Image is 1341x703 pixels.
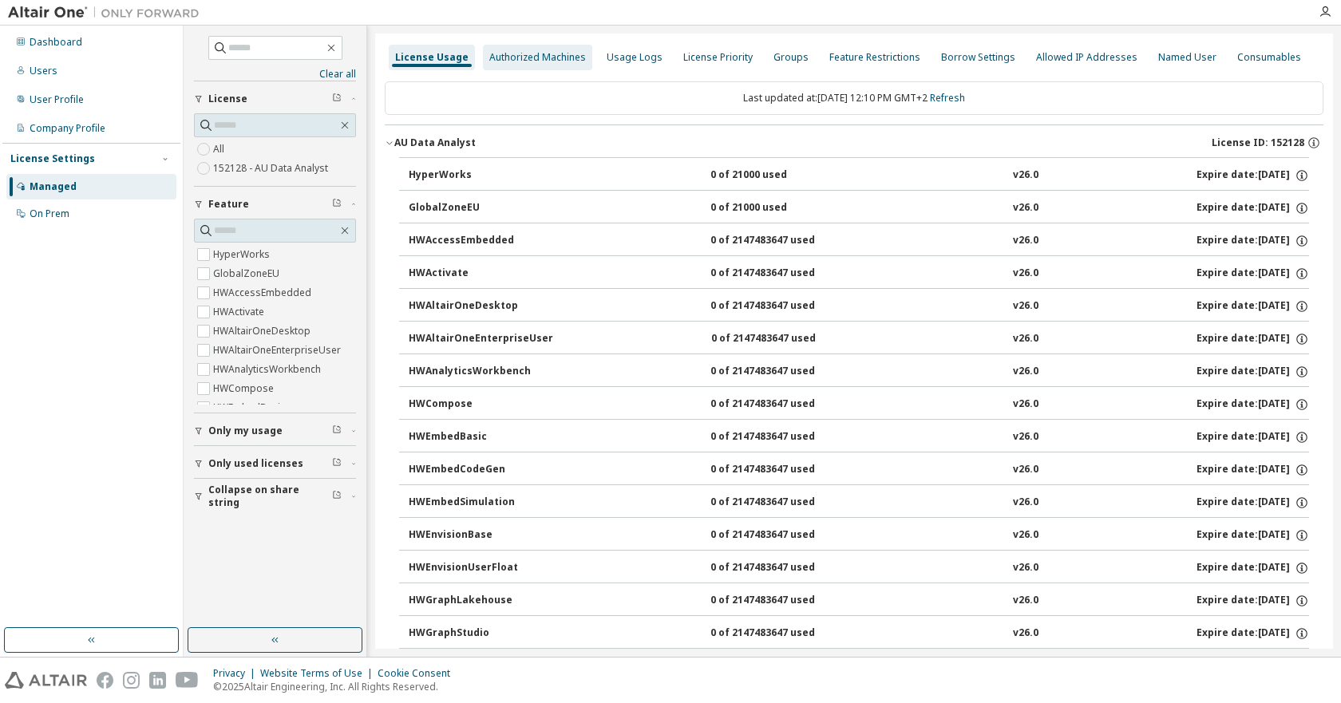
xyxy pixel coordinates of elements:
[409,267,552,281] div: HWActivate
[213,159,331,178] label: 152128 - AU Data Analyst
[1013,332,1038,346] div: v26.0
[409,397,552,412] div: HWCompose
[194,187,356,222] button: Feature
[332,425,342,437] span: Clear filter
[213,302,267,322] label: HWActivate
[409,528,552,543] div: HWEnvisionBase
[394,136,476,149] div: AU Data Analyst
[1197,528,1309,543] div: Expire date: [DATE]
[409,496,552,510] div: HWEmbedSimulation
[409,299,552,314] div: HWAltairOneDesktop
[1237,51,1301,64] div: Consumables
[1158,51,1216,64] div: Named User
[710,365,854,379] div: 0 of 2147483647 used
[332,93,342,105] span: Clear filter
[194,81,356,117] button: License
[213,398,288,417] label: HWEmbedBasic
[332,457,342,470] span: Clear filter
[1197,626,1309,641] div: Expire date: [DATE]
[1197,561,1309,575] div: Expire date: [DATE]
[1197,201,1309,215] div: Expire date: [DATE]
[409,518,1309,553] button: HWEnvisionBase0 of 2147483647 usedv26.0Expire date:[DATE]
[1197,397,1309,412] div: Expire date: [DATE]
[30,65,57,77] div: Users
[213,140,227,159] label: All
[260,667,378,680] div: Website Terms of Use
[1013,234,1038,248] div: v26.0
[710,430,854,444] div: 0 of 2147483647 used
[710,299,854,314] div: 0 of 2147483647 used
[710,463,854,477] div: 0 of 2147483647 used
[1197,594,1309,608] div: Expire date: [DATE]
[213,341,344,360] label: HWAltairOneEnterpriseUser
[208,457,303,470] span: Only used licenses
[213,245,273,264] label: HyperWorks
[213,264,283,283] label: GlobalZoneEU
[409,561,552,575] div: HWEnvisionUserFloat
[1013,496,1038,510] div: v26.0
[1197,267,1309,281] div: Expire date: [DATE]
[208,484,332,509] span: Collapse on share string
[1013,299,1038,314] div: v26.0
[489,51,586,64] div: Authorized Machines
[385,125,1323,160] button: AU Data AnalystLicense ID: 152128
[1013,365,1038,379] div: v26.0
[409,430,552,444] div: HWEmbedBasic
[1197,234,1309,248] div: Expire date: [DATE]
[1013,430,1038,444] div: v26.0
[1013,626,1038,641] div: v26.0
[213,379,277,398] label: HWCompose
[409,191,1309,226] button: GlobalZoneEU0 of 21000 usedv26.0Expire date:[DATE]
[409,332,553,346] div: HWAltairOneEnterpriseUser
[409,485,1309,520] button: HWEmbedSimulation0 of 2147483647 usedv26.0Expire date:[DATE]
[30,180,77,193] div: Managed
[194,446,356,481] button: Only used licenses
[710,626,854,641] div: 0 of 2147483647 used
[1013,168,1038,183] div: v26.0
[1013,528,1038,543] div: v26.0
[930,91,965,105] a: Refresh
[149,672,166,689] img: linkedin.svg
[1013,397,1038,412] div: v26.0
[683,51,753,64] div: License Priority
[409,168,552,183] div: HyperWorks
[176,672,199,689] img: youtube.svg
[1197,430,1309,444] div: Expire date: [DATE]
[409,463,552,477] div: HWEmbedCodeGen
[710,561,854,575] div: 0 of 2147483647 used
[332,198,342,211] span: Clear filter
[941,51,1015,64] div: Borrow Settings
[30,36,82,49] div: Dashboard
[194,413,356,448] button: Only my usage
[409,158,1309,193] button: HyperWorks0 of 21000 usedv26.0Expire date:[DATE]
[773,51,809,64] div: Groups
[123,672,140,689] img: instagram.svg
[409,201,552,215] div: GlobalZoneEU
[710,234,854,248] div: 0 of 2147483647 used
[385,81,1323,115] div: Last updated at: [DATE] 12:10 PM GMT+2
[710,496,854,510] div: 0 of 2147483647 used
[332,490,342,503] span: Clear filter
[409,354,1309,389] button: HWAnalyticsWorkbench0 of 2147483647 usedv26.0Expire date:[DATE]
[710,528,854,543] div: 0 of 2147483647 used
[829,51,920,64] div: Feature Restrictions
[710,594,854,608] div: 0 of 2147483647 used
[5,672,87,689] img: altair_logo.svg
[1036,51,1137,64] div: Allowed IP Addresses
[208,198,249,211] span: Feature
[378,667,460,680] div: Cookie Consent
[1197,463,1309,477] div: Expire date: [DATE]
[1197,168,1309,183] div: Expire date: [DATE]
[213,667,260,680] div: Privacy
[213,283,314,302] label: HWAccessEmbedded
[409,594,552,608] div: HWGraphLakehouse
[1197,332,1309,346] div: Expire date: [DATE]
[395,51,469,64] div: License Usage
[194,68,356,81] a: Clear all
[710,267,854,281] div: 0 of 2147483647 used
[409,551,1309,586] button: HWEnvisionUserFloat0 of 2147483647 usedv26.0Expire date:[DATE]
[30,122,105,135] div: Company Profile
[409,234,552,248] div: HWAccessEmbedded
[409,583,1309,618] button: HWGraphLakehouse0 of 2147483647 usedv26.0Expire date:[DATE]
[1013,594,1038,608] div: v26.0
